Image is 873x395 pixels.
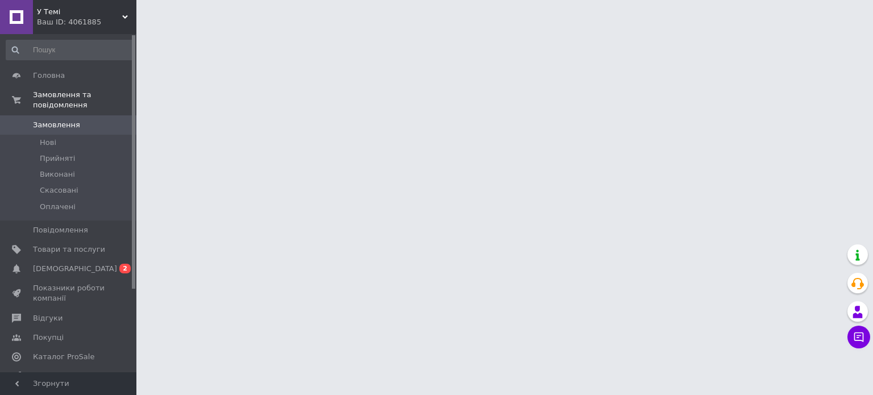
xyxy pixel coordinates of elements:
[37,17,136,27] div: Ваш ID: 4061885
[33,352,94,362] span: Каталог ProSale
[33,244,105,255] span: Товари та послуги
[33,332,64,343] span: Покупці
[33,120,80,130] span: Замовлення
[33,313,63,323] span: Відгуки
[33,371,72,381] span: Аналітика
[40,138,56,148] span: Нові
[40,185,78,196] span: Скасовані
[33,90,136,110] span: Замовлення та повідомлення
[37,7,122,17] span: У Темі
[847,326,870,348] button: Чат з покупцем
[33,225,88,235] span: Повідомлення
[40,169,75,180] span: Виконані
[33,283,105,303] span: Показники роботи компанії
[119,264,131,273] span: 2
[40,153,75,164] span: Прийняті
[40,202,76,212] span: Оплачені
[6,40,134,60] input: Пошук
[33,70,65,81] span: Головна
[33,264,117,274] span: [DEMOGRAPHIC_DATA]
